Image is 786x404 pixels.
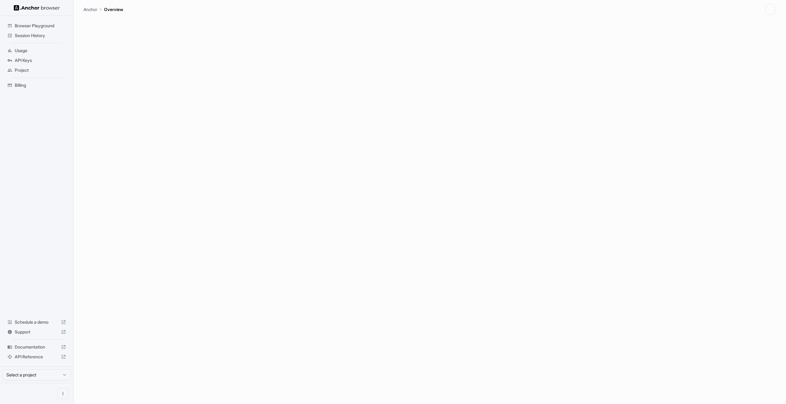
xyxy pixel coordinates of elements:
[5,317,68,327] div: Schedule a demo
[5,46,68,55] div: Usage
[5,352,68,362] div: API Reference
[5,31,68,40] div: Session History
[15,82,66,88] span: Billing
[15,67,66,73] span: Project
[5,55,68,65] div: API Keys
[57,388,68,399] button: Open menu
[15,319,59,325] span: Schedule a demo
[15,32,66,39] span: Session History
[15,48,66,54] span: Usage
[5,80,68,90] div: Billing
[15,329,59,335] span: Support
[5,21,68,31] div: Browser Playground
[15,23,66,29] span: Browser Playground
[5,327,68,337] div: Support
[15,354,59,360] span: API Reference
[15,57,66,63] span: API Keys
[15,344,59,350] span: Documentation
[84,6,123,13] nav: breadcrumb
[5,342,68,352] div: Documentation
[14,5,60,11] img: Anchor Logo
[5,65,68,75] div: Project
[104,6,123,13] p: Overview
[84,6,97,13] p: Anchor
